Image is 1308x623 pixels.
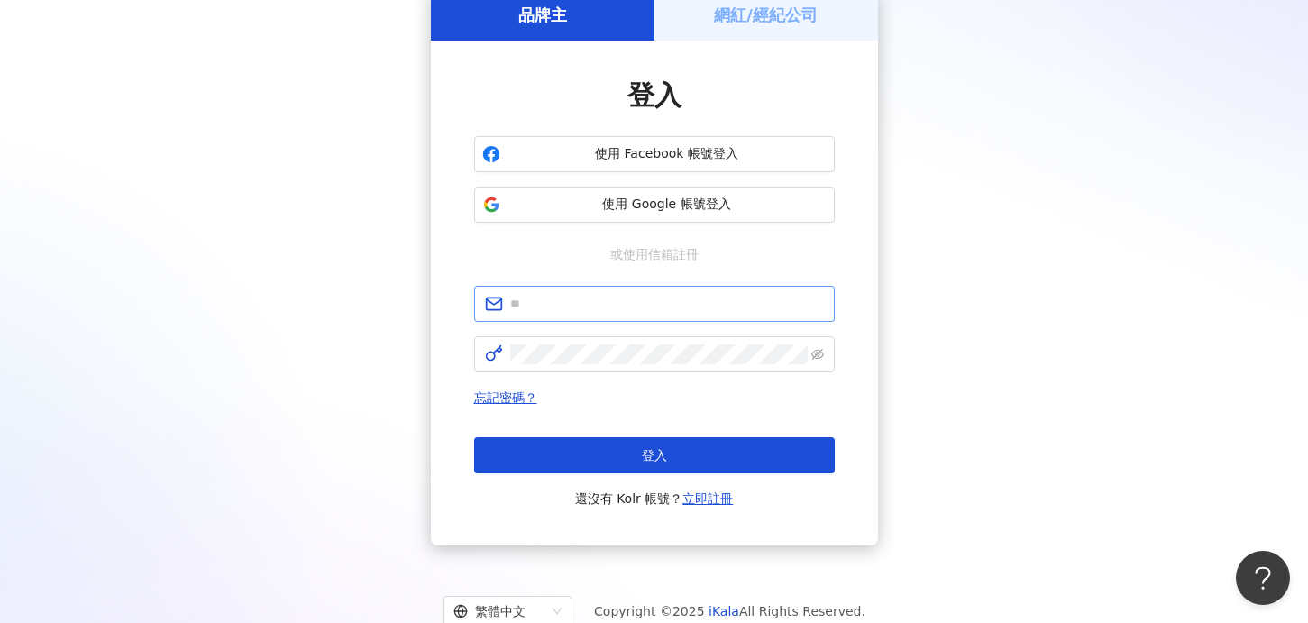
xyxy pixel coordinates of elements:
iframe: Help Scout Beacon - Open [1236,551,1290,605]
span: 或使用信箱註冊 [598,244,711,264]
a: 忘記密碼？ [474,390,537,405]
h5: 品牌主 [518,4,567,26]
button: 使用 Google 帳號登入 [474,187,835,223]
span: 登入 [627,79,681,111]
h5: 網紅/經紀公司 [714,4,818,26]
a: iKala [709,604,739,618]
a: 立即註冊 [682,491,733,506]
button: 登入 [474,437,835,473]
span: 登入 [642,448,667,463]
button: 使用 Facebook 帳號登入 [474,136,835,172]
span: eye-invisible [811,348,824,361]
span: Copyright © 2025 All Rights Reserved. [594,600,865,622]
span: 使用 Facebook 帳號登入 [508,145,827,163]
span: 還沒有 Kolr 帳號？ [575,488,734,509]
span: 使用 Google 帳號登入 [508,196,827,214]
